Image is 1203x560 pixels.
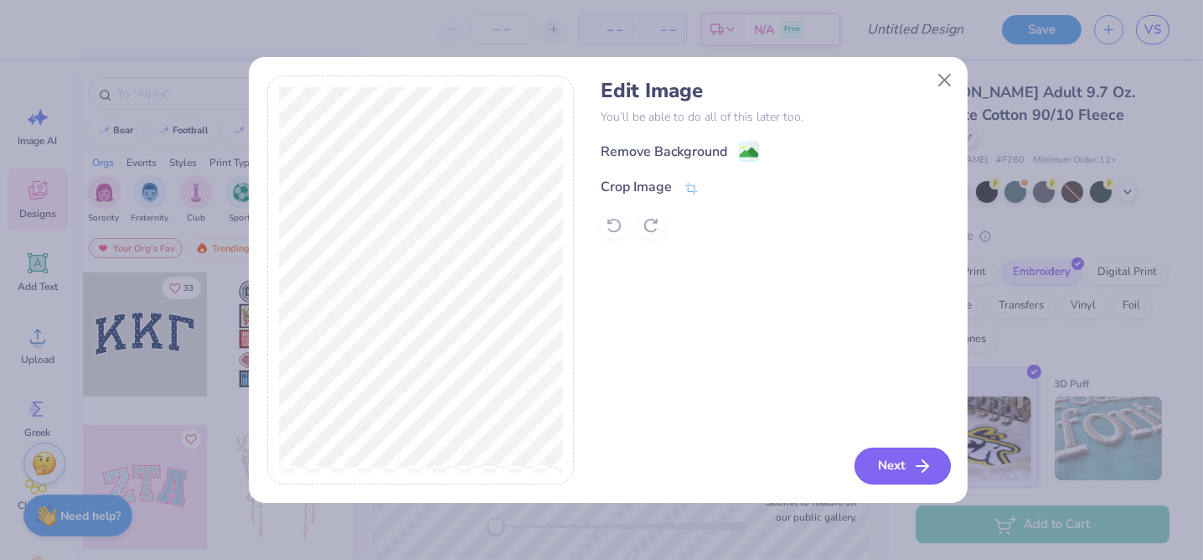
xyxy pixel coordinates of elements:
[928,64,960,96] button: Close
[601,177,672,197] div: Crop Image
[601,108,948,126] p: You’ll be able to do all of this later too.
[854,448,951,485] button: Next
[601,79,948,103] h4: Edit Image
[601,142,727,162] div: Remove Background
